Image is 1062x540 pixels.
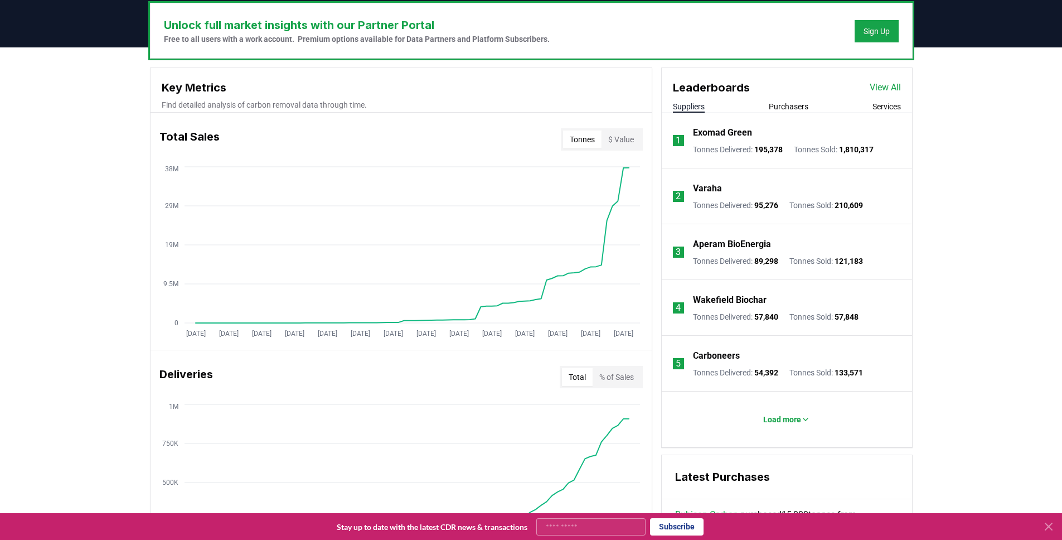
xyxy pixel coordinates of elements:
[162,440,178,447] tspan: 750K
[676,357,681,370] p: 5
[219,330,238,337] tspan: [DATE]
[673,101,705,112] button: Suppliers
[165,202,178,210] tspan: 29M
[839,145,874,154] span: 1,810,317
[754,201,778,210] span: 95,276
[186,330,205,337] tspan: [DATE]
[174,319,178,327] tspan: 0
[835,312,859,321] span: 57,848
[159,366,213,388] h3: Deliveries
[165,241,178,249] tspan: 19M
[593,368,641,386] button: % of Sales
[676,301,681,315] p: 4
[676,134,681,147] p: 1
[350,330,370,337] tspan: [DATE]
[416,330,435,337] tspan: [DATE]
[169,403,178,411] tspan: 1M
[162,479,178,486] tspan: 500K
[251,330,271,337] tspan: [DATE]
[159,128,220,151] h3: Total Sales
[789,255,863,267] p: Tonnes Sold :
[162,79,641,96] h3: Key Metrics
[789,311,859,322] p: Tonnes Sold :
[162,99,641,110] p: Find detailed analysis of carbon removal data through time.
[835,201,863,210] span: 210,609
[693,367,778,378] p: Tonnes Delivered :
[754,312,778,321] span: 57,840
[317,330,337,337] tspan: [DATE]
[693,311,778,322] p: Tonnes Delivered :
[164,33,550,45] p: Free to all users with a work account. Premium options available for Data Partners and Platform S...
[165,165,178,173] tspan: 38M
[693,144,783,155] p: Tonnes Delivered :
[675,508,738,522] a: Rubicon Carbon
[794,144,874,155] p: Tonnes Sold :
[563,131,602,148] button: Tonnes
[547,330,567,337] tspan: [DATE]
[855,20,899,42] button: Sign Up
[835,257,863,266] span: 121,183
[693,255,778,267] p: Tonnes Delivered :
[693,200,778,211] p: Tonnes Delivered :
[284,330,304,337] tspan: [DATE]
[872,101,901,112] button: Services
[580,330,600,337] tspan: [DATE]
[693,238,771,251] a: Aperam BioEnergia
[675,469,899,485] h3: Latest Purchases
[754,368,778,377] span: 54,392
[673,79,750,96] h3: Leaderboards
[676,245,681,259] p: 3
[763,414,801,425] p: Load more
[163,280,178,288] tspan: 9.5M
[754,257,778,266] span: 89,298
[515,330,534,337] tspan: [DATE]
[835,368,863,377] span: 133,571
[789,367,863,378] p: Tonnes Sold :
[693,293,767,307] a: Wakefield Biochar
[602,131,641,148] button: $ Value
[675,508,899,535] span: purchased 15,000 tonnes from
[693,126,752,139] a: Exomad Green
[562,368,593,386] button: Total
[789,200,863,211] p: Tonnes Sold :
[613,330,633,337] tspan: [DATE]
[693,182,722,195] a: Varaha
[754,145,783,154] span: 195,378
[693,349,740,363] a: Carboneers
[864,26,890,37] a: Sign Up
[164,17,550,33] h3: Unlock full market insights with our Partner Portal
[482,330,501,337] tspan: [DATE]
[383,330,403,337] tspan: [DATE]
[870,81,901,94] a: View All
[449,330,468,337] tspan: [DATE]
[676,190,681,203] p: 2
[769,101,808,112] button: Purchasers
[754,408,819,431] button: Load more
